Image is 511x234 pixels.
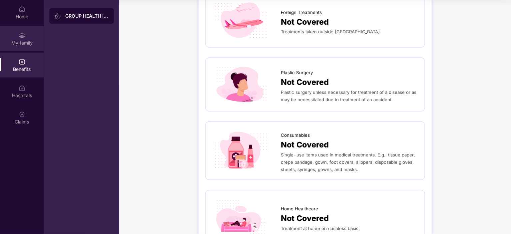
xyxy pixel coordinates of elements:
span: Not Covered [281,212,329,225]
img: svg+xml;base64,PHN2ZyBpZD0iSG9zcGl0YWxzIiB4bWxucz0iaHR0cDovL3d3dy53My5vcmcvMjAwMC9zdmciIHdpZHRoPS... [19,85,25,92]
span: Home Healthcare [281,205,318,212]
span: Not Covered [281,16,329,28]
img: svg+xml;base64,PHN2ZyBpZD0iSG9tZSIgeG1sbnM9Imh0dHA6Ly93d3cudzMub3JnLzIwMDAvc3ZnIiB3aWR0aD0iMjAiIG... [19,6,25,13]
img: icon [212,0,270,40]
span: Foreign Treatments [281,9,322,16]
span: Plastic Surgery [281,69,313,76]
img: svg+xml;base64,PHN2ZyB3aWR0aD0iMjAiIGhlaWdodD0iMjAiIHZpZXdCb3g9IjAgMCAyMCAyMCIgZmlsbD0ibm9uZSIgeG... [55,13,61,20]
img: icon [212,131,270,171]
img: icon [212,65,270,105]
span: Consumables [281,132,310,139]
img: svg+xml;base64,PHN2ZyBpZD0iQmVuZWZpdHMiIHhtbG5zPSJodHRwOi8vd3d3LnczLm9yZy8yMDAwL3N2ZyIgd2lkdGg9Ij... [19,59,25,65]
span: Single-use items used in medical treatments. E.g., tissue paper, crepe bandage, gown, foot covers... [281,152,415,172]
img: svg+xml;base64,PHN2ZyB3aWR0aD0iMjAiIGhlaWdodD0iMjAiIHZpZXdCb3g9IjAgMCAyMCAyMCIgZmlsbD0ibm9uZSIgeG... [19,32,25,39]
div: GROUP HEALTH INSURANCE [65,13,109,19]
img: svg+xml;base64,PHN2ZyBpZD0iQ2xhaW0iIHhtbG5zPSJodHRwOi8vd3d3LnczLm9yZy8yMDAwL3N2ZyIgd2lkdGg9IjIwIi... [19,111,25,118]
span: Treatment at home on cashless basis. [281,226,360,231]
span: Not Covered [281,139,329,151]
span: Not Covered [281,76,329,89]
span: Treatments taken outside [GEOGRAPHIC_DATA]. [281,29,381,34]
span: Plastic surgery unless necessary for treatment of a disease or as may be necessitated due to trea... [281,90,416,102]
